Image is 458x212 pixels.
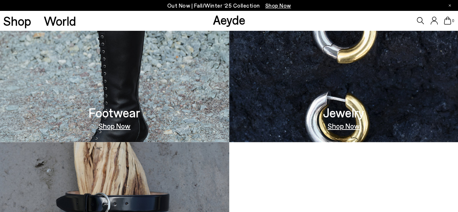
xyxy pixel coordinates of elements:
a: World [44,14,76,27]
a: Aeyde [213,12,245,27]
a: 0 [444,17,451,25]
h3: Footwear [89,106,140,119]
p: Out Now | Fall/Winter ‘25 Collection [167,1,291,10]
a: Shop Now [98,122,130,129]
h3: Jewelry [323,106,364,119]
a: Shop [3,14,31,27]
span: Navigate to /collections/new-in [265,2,291,9]
span: 0 [451,19,455,23]
a: Shop Now [328,122,360,129]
